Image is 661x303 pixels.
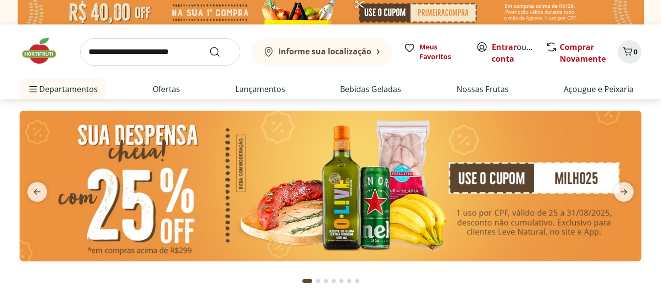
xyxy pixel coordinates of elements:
button: Informe sua localização [252,38,392,66]
a: Meus Favoritos [404,42,464,62]
a: Açougue e Peixaria [564,83,634,95]
a: Lançamentos [235,83,285,95]
button: Go to page 3 from fs-carousel [322,269,330,293]
button: Carrinho [618,40,641,64]
button: Go to page 2 from fs-carousel [314,269,322,293]
button: Go to page 6 from fs-carousel [345,269,353,293]
button: Menu [27,77,39,101]
b: Informe sua localização [278,46,371,57]
a: Criar conta [492,42,546,64]
a: Bebidas Geladas [340,83,401,95]
a: Comprar Novamente [560,42,606,64]
span: 0 [634,47,638,56]
span: ou [492,41,535,65]
a: Entrar [492,42,517,52]
button: Submit Search [209,46,232,58]
input: search [80,38,240,66]
button: Current page from fs-carousel [300,269,314,293]
button: previous [20,182,55,202]
a: Ofertas [153,83,180,95]
span: Meus Favoritos [419,42,464,62]
button: Go to page 7 from fs-carousel [353,269,361,293]
img: Hortifruti [20,36,68,66]
img: cupom [20,111,641,261]
span: Departamentos [27,77,98,101]
button: Go to page 4 from fs-carousel [330,269,338,293]
a: Nossas Frutas [456,83,509,95]
button: Go to page 5 from fs-carousel [338,269,345,293]
button: next [606,182,641,202]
